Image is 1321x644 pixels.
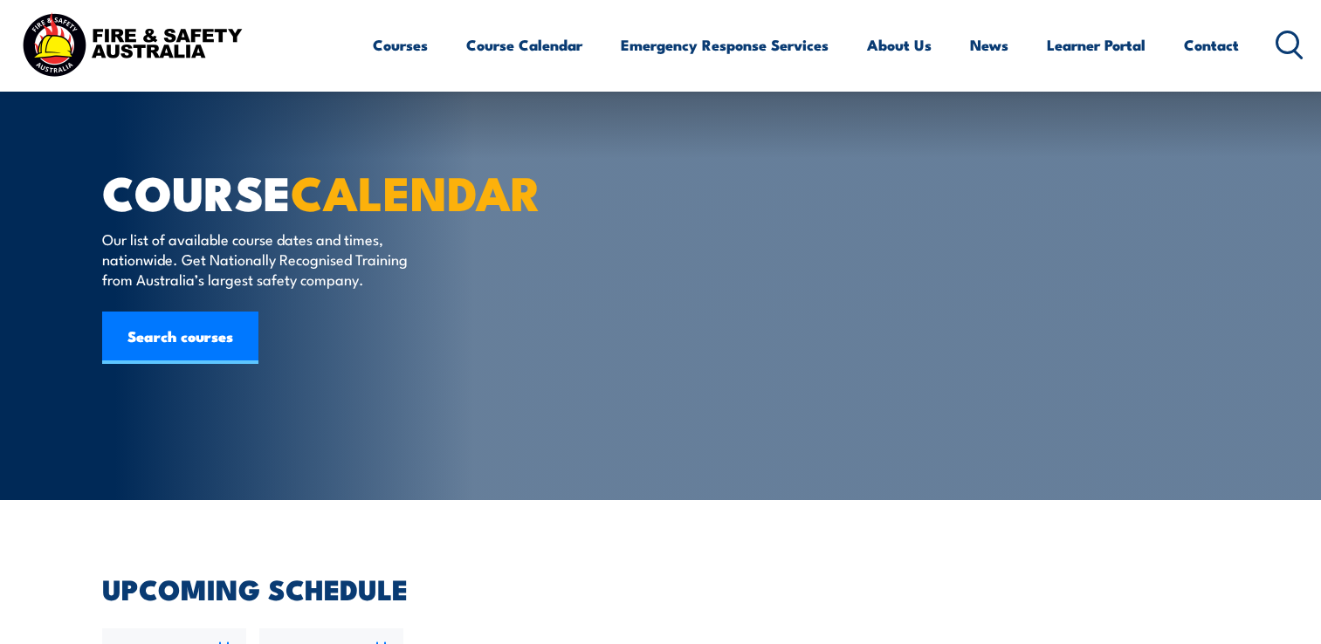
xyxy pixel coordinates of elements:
a: News [970,22,1008,68]
p: Our list of available course dates and times, nationwide. Get Nationally Recognised Training from... [102,229,421,290]
strong: CALENDAR [291,154,541,227]
a: Search courses [102,312,258,364]
a: Courses [373,22,428,68]
a: Learner Portal [1047,22,1146,68]
a: Contact [1184,22,1239,68]
a: Course Calendar [466,22,582,68]
a: About Us [867,22,932,68]
h2: UPCOMING SCHEDULE [102,576,1220,600]
h1: COURSE [102,171,533,212]
a: Emergency Response Services [621,22,829,68]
